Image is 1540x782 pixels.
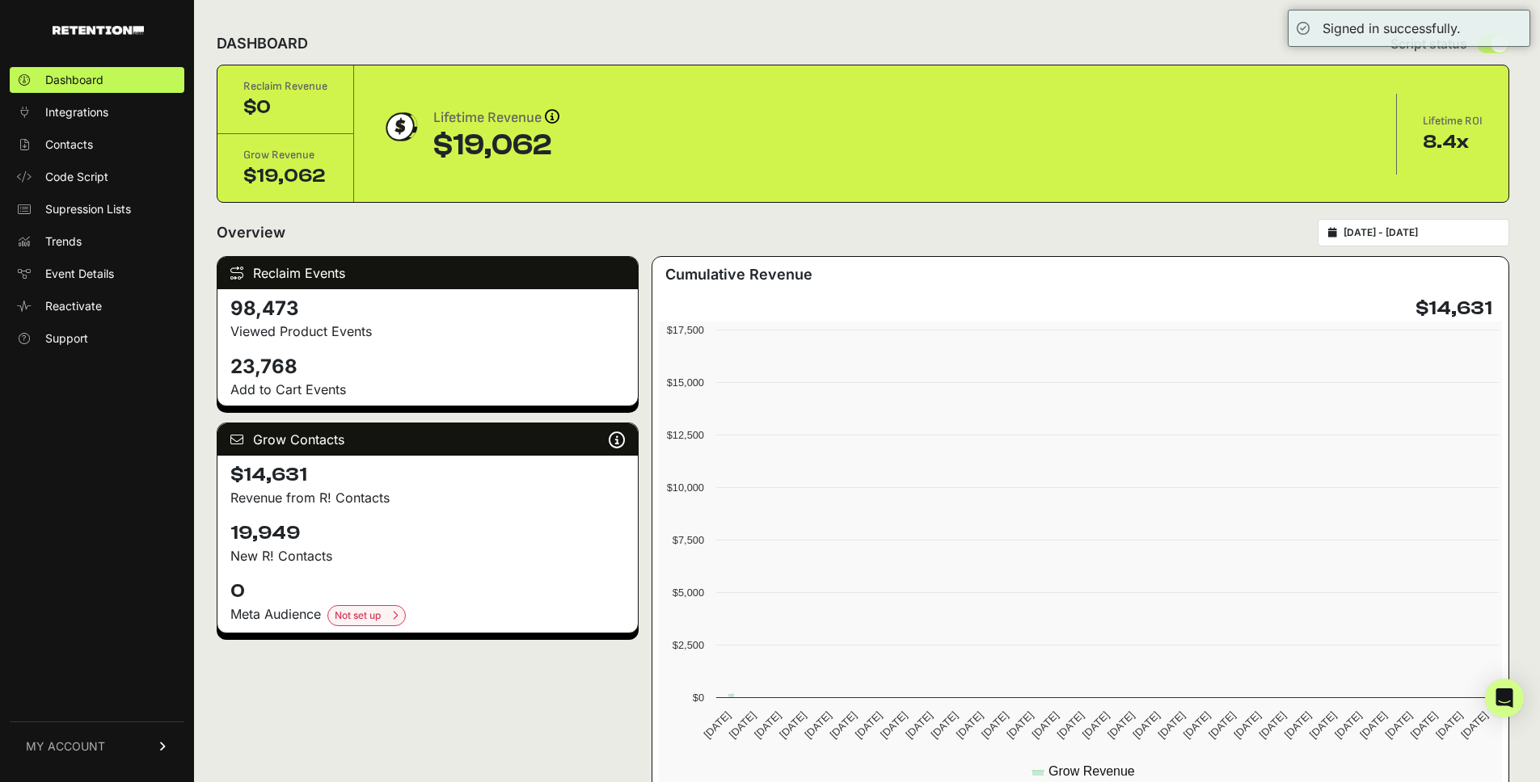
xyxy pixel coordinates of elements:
p: Add to Cart Events [230,380,625,399]
text: [DATE] [904,709,935,741]
text: [DATE] [1080,709,1112,741]
h2: Overview [217,221,285,244]
span: Dashboard [45,72,103,88]
text: [DATE] [1206,709,1238,741]
text: [DATE] [954,709,985,741]
text: [DATE] [1383,709,1415,741]
img: Retention.com [53,26,144,35]
a: Event Details [10,261,184,287]
span: Integrations [45,104,108,120]
div: Grow Contacts [217,423,638,456]
div: $19,062 [243,163,327,189]
p: New R! Contacts [230,546,625,565]
text: [DATE] [853,709,884,741]
h4: 98,473 [230,296,625,322]
a: Trends [10,229,184,254]
text: [DATE] [727,709,758,741]
div: Meta Audience [230,604,625,626]
text: [DATE] [1307,709,1339,741]
text: [DATE] [1332,709,1364,741]
text: Grow Revenue [1048,764,1135,778]
h2: DASHBOARD [217,32,308,55]
text: [DATE] [828,709,859,741]
text: [DATE] [777,709,808,741]
text: [DATE] [1181,709,1213,741]
span: MY ACCOUNT [26,738,105,755]
div: $0 [243,95,327,120]
text: [DATE] [1055,709,1086,741]
span: Reactivate [45,298,102,314]
div: Grow Revenue [243,147,327,163]
h4: 19,949 [230,520,625,546]
text: [DATE] [1282,709,1314,741]
div: Lifetime ROI [1423,113,1483,129]
text: [DATE] [1408,709,1440,741]
text: [DATE] [1433,709,1465,741]
text: [DATE] [702,709,733,741]
span: Supression Lists [45,201,131,217]
text: [DATE] [979,709,1010,741]
text: [DATE] [1358,709,1390,741]
text: $12,500 [667,429,704,441]
span: Event Details [45,266,114,282]
text: $15,000 [667,376,704,389]
h4: $14,631 [1416,296,1492,322]
text: [DATE] [929,709,960,741]
a: Contacts [10,132,184,158]
text: $0 [693,692,704,704]
a: Code Script [10,164,184,190]
text: $17,500 [667,324,704,336]
h4: 0 [230,578,625,604]
div: 8.4x [1423,129,1483,155]
h4: 23,768 [230,354,625,380]
text: [DATE] [878,709,909,741]
div: Open Intercom Messenger [1485,679,1524,717]
span: Trends [45,233,82,250]
text: $10,000 [667,481,704,494]
a: Support [10,326,184,351]
text: [DATE] [752,709,783,741]
text: $2,500 [673,639,704,651]
div: Lifetime Revenue [433,107,559,129]
a: Supression Lists [10,196,184,222]
div: Reclaim Events [217,257,638,289]
text: [DATE] [1105,709,1137,741]
text: [DATE] [1004,709,1036,741]
span: Code Script [45,169,108,185]
p: Revenue from R! Contacts [230,488,625,507]
span: Support [45,330,88,347]
text: [DATE] [803,709,834,741]
span: Contacts [45,137,93,153]
text: $5,000 [673,586,704,599]
text: $7,500 [673,534,704,546]
text: [DATE] [1459,709,1491,741]
a: Reactivate [10,293,184,319]
a: Dashboard [10,67,184,93]
img: dollar-coin-05c43ed7efb7bc0c12610022525b4bbbb207c7efeef5aecc26f025e68dcafac9.png [380,107,420,147]
text: [DATE] [1030,709,1061,741]
text: [DATE] [1257,709,1289,741]
text: [DATE] [1131,709,1162,741]
text: [DATE] [1156,709,1188,741]
p: Viewed Product Events [230,322,625,341]
text: [DATE] [1232,709,1264,741]
div: $19,062 [433,129,559,162]
div: Reclaim Revenue [243,78,327,95]
div: Signed in successfully. [1323,19,1461,38]
h4: $14,631 [230,462,625,488]
a: MY ACCOUNT [10,721,184,771]
a: Integrations [10,99,184,125]
h3: Cumulative Revenue [665,263,812,286]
